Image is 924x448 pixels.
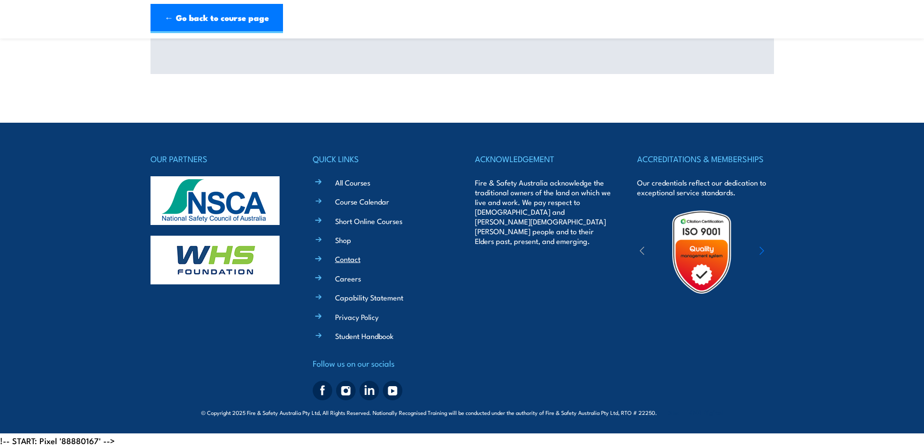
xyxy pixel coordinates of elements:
[475,178,611,246] p: Fire & Safety Australia acknowledge the traditional owners of the land on which we live and work....
[335,235,351,245] a: Shop
[335,273,361,283] a: Careers
[201,408,723,417] span: © Copyright 2025 Fire & Safety Australia Pty Ltd, All Rights Reserved. Nationally Recognised Trai...
[335,196,389,206] a: Course Calendar
[335,292,403,302] a: Capability Statement
[668,409,723,416] span: Site:
[659,209,744,295] img: Untitled design (19)
[335,312,378,322] a: Privacy Policy
[335,331,394,341] a: Student Handbook
[151,176,280,225] img: nsca-logo-footer
[335,177,370,187] a: All Courses
[335,254,360,264] a: Contact
[313,152,449,166] h4: QUICK LINKS
[335,216,402,226] a: Short Online Courses
[151,4,283,33] a: ← Go back to course page
[475,152,611,166] h4: ACKNOWLEDGEMENT
[637,178,773,197] p: Our credentials reflect our dedication to exceptional service standards.
[689,407,723,417] a: KND Digital
[745,235,830,269] img: ewpa-logo
[151,152,287,166] h4: OUR PARTNERS
[313,356,449,370] h4: Follow us on our socials
[151,236,280,284] img: whs-logo-footer
[637,152,773,166] h4: ACCREDITATIONS & MEMBERSHIPS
